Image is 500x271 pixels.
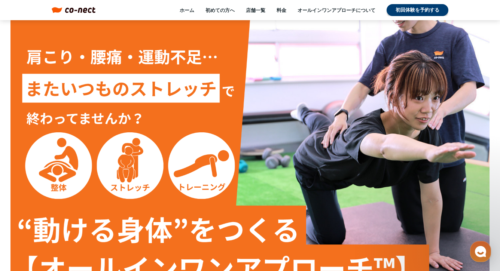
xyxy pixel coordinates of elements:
[246,7,265,13] a: 店舗一覧
[180,7,194,13] a: ホーム
[298,7,375,13] a: オールインワンアプローチについて
[277,7,286,13] a: 料金
[205,7,235,13] a: 初めての方へ
[387,4,448,16] a: 初回体験を予約する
